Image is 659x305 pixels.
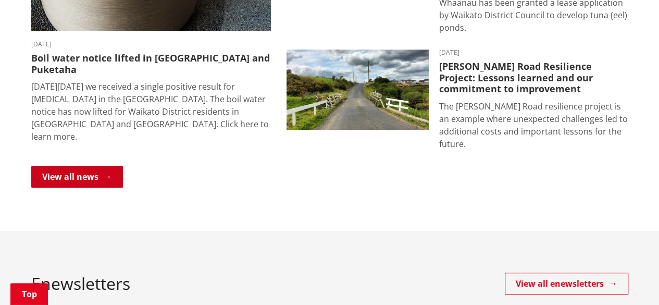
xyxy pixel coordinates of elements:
[31,53,271,75] h3: Boil water notice lifted in [GEOGRAPHIC_DATA] and Puketaha
[505,273,628,295] a: View all enewsletters
[31,166,123,188] a: View all news
[31,41,271,47] time: [DATE]
[439,61,628,95] h3: [PERSON_NAME] Road Resilience Project: Lessons learned and our commitment to improvement
[611,261,649,299] iframe: Messenger Launcher
[10,283,48,305] a: Top
[31,80,271,143] p: [DATE][DATE] we received a single positive result for [MEDICAL_DATA] in the [GEOGRAPHIC_DATA]. Th...
[31,274,130,294] h2: Enewsletters
[287,50,628,150] a: [DATE] [PERSON_NAME] Road Resilience Project: Lessons learned and our commitment to improvement T...
[439,50,628,56] time: [DATE]
[287,50,429,130] img: PR-21222 Huia Road Relience Munro Road Bridge
[439,100,628,150] p: The [PERSON_NAME] Road resilience project is an example where unexpected challenges led to additi...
